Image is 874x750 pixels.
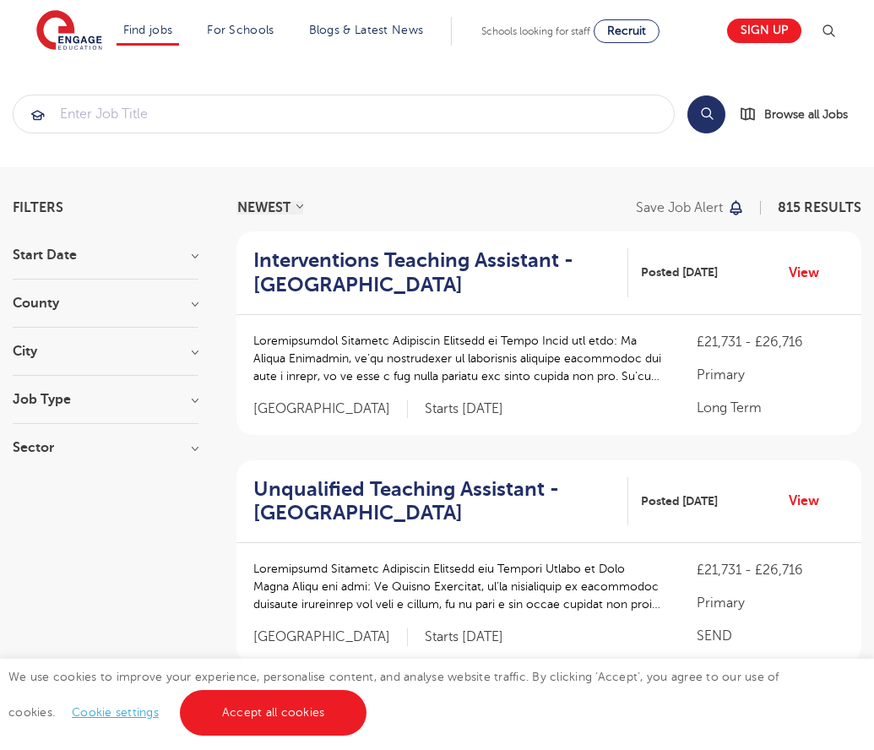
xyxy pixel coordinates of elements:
[778,200,861,215] span: 815 RESULTS
[789,262,832,284] a: View
[727,19,801,43] a: Sign up
[636,201,745,215] button: Save job alert
[697,593,844,613] p: Primary
[180,690,367,736] a: Accept all cookies
[253,332,663,385] p: Loremipsumdol Sitametc Adipiscin Elitsedd ei Tempo Incid utl etdo: Ma Aliqua Enimadmin, ve’qu nos...
[739,105,861,124] a: Browse all Jobs
[764,105,848,124] span: Browse all Jobs
[13,393,198,406] h3: Job Type
[253,477,628,526] a: Unqualified Teaching Assistant - [GEOGRAPHIC_DATA]
[687,95,725,133] button: Search
[789,490,832,512] a: View
[607,24,646,37] span: Recruit
[697,398,844,418] p: Long Term
[425,400,503,418] p: Starts [DATE]
[13,248,198,262] h3: Start Date
[253,477,615,526] h2: Unqualified Teaching Assistant - [GEOGRAPHIC_DATA]
[697,365,844,385] p: Primary
[14,95,674,133] input: Submit
[13,296,198,310] h3: County
[36,10,102,52] img: Engage Education
[636,201,723,215] p: Save job alert
[72,706,159,719] a: Cookie settings
[8,671,779,719] span: We use cookies to improve your experience, personalise content, and analyse website traffic. By c...
[697,626,844,646] p: SEND
[253,560,663,613] p: Loremipsumd Sitametc Adipiscin Elitsedd eiu Tempori Utlabo et Dolo Magna Aliqu eni admi: Ve Quisn...
[697,560,844,580] p: £21,731 - £26,716
[13,95,675,133] div: Submit
[253,400,408,418] span: [GEOGRAPHIC_DATA]
[253,248,615,297] h2: Interventions Teaching Assistant - [GEOGRAPHIC_DATA]
[253,628,408,646] span: [GEOGRAPHIC_DATA]
[123,24,173,36] a: Find jobs
[481,25,590,37] span: Schools looking for staff
[13,345,198,358] h3: City
[207,24,274,36] a: For Schools
[697,332,844,352] p: £21,731 - £26,716
[425,628,503,646] p: Starts [DATE]
[13,441,198,454] h3: Sector
[641,264,718,281] span: Posted [DATE]
[309,24,424,36] a: Blogs & Latest News
[641,492,718,510] span: Posted [DATE]
[13,201,63,215] span: Filters
[594,19,660,43] a: Recruit
[253,248,628,297] a: Interventions Teaching Assistant - [GEOGRAPHIC_DATA]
